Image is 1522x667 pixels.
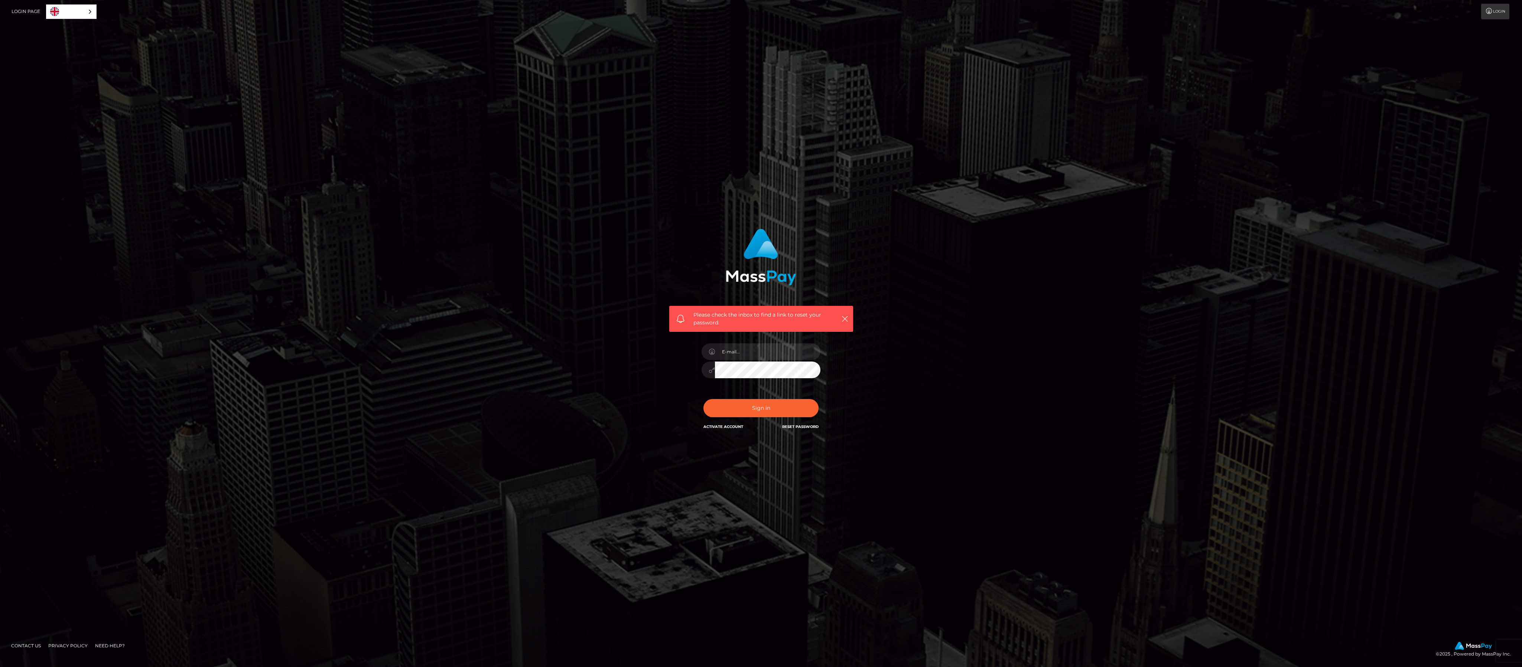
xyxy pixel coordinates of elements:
[46,4,97,19] div: Language
[703,424,743,429] a: Activate Account
[46,4,97,19] aside: Language selected: English
[1481,4,1509,19] a: Login
[8,640,44,651] a: Contact Us
[1436,642,1516,658] div: © 2025 , Powered by MassPay Inc.
[703,399,819,417] button: Sign in
[12,4,40,19] a: Login Page
[715,343,820,360] input: E-mail...
[693,311,829,327] span: Please check the inbox to find a link to reset your password.
[782,424,819,429] a: Reset Password
[1455,642,1492,650] img: MassPay
[92,640,128,651] a: Need Help?
[45,640,91,651] a: Privacy Policy
[726,229,796,285] img: MassPay Login
[46,5,96,19] a: English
